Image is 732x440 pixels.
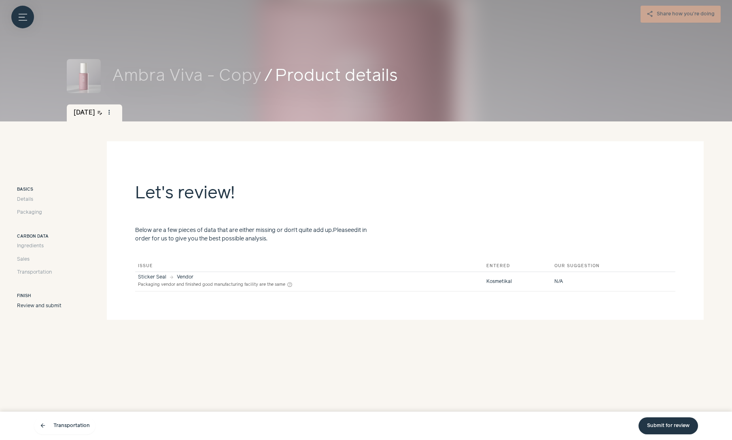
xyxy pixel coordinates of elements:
a: Sales [17,256,62,263]
div: Packaging vendor and finished good manufacturing facility are the same [138,281,293,289]
span: Sales [17,256,30,263]
a: Review and submit [17,302,62,310]
span: / [264,64,272,89]
h3: Basics [17,187,62,193]
span: Packaging [17,209,42,216]
button: more_vert [104,107,115,118]
span: arrow_back [40,423,46,429]
div: Vendor [177,275,193,280]
span: Details [17,196,33,203]
td: Kosmetikal [484,272,552,291]
a: Submit for review [639,417,698,434]
h2: Let's review! [135,181,675,223]
a: Packaging [17,209,62,216]
span: Product details [275,64,666,89]
a: Ambra Viva - Copy [112,64,261,89]
button: help_outline [287,281,293,289]
span: more_vert [106,109,113,116]
a: Ingredients [17,242,62,250]
div: Sticker Seal [138,275,166,280]
div: [DATE] [67,104,122,121]
span: Ingredients [17,242,44,250]
p: Below are a few pieces of data that are either missing or don’t quite add up. Please edit in orde... [135,226,372,243]
th: Issue [135,260,484,272]
span: Transportation [17,269,52,276]
h3: Finish [17,293,62,300]
img: Ambra Viva - Copy [67,59,101,93]
a: Transportation [17,269,62,276]
a: Details [17,196,62,203]
div: N/A [554,278,660,285]
span: edit_note [97,110,102,116]
a: arrow_back Transportation [34,417,95,434]
span: arrow_forward [169,275,174,280]
h3: Carbon data [17,234,62,240]
th: Entered [484,260,552,272]
th: Our suggestion [552,260,663,272]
